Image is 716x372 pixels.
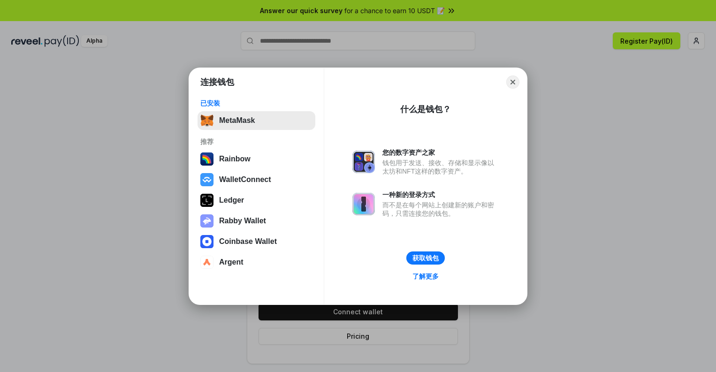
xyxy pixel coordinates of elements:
div: Ledger [219,196,244,205]
button: Rainbow [198,150,315,168]
img: svg+xml,%3Csvg%20xmlns%3D%22http%3A%2F%2Fwww.w3.org%2F2000%2Fsvg%22%20width%3D%2228%22%20height%3... [200,194,213,207]
button: Argent [198,253,315,272]
div: 一种新的登录方式 [382,190,499,199]
a: 了解更多 [407,270,444,282]
div: 而不是在每个网站上创建新的账户和密码，只需连接您的钱包。 [382,201,499,218]
button: 获取钱包 [406,251,445,265]
div: Argent [219,258,244,266]
img: svg+xml,%3Csvg%20width%3D%2228%22%20height%3D%2228%22%20viewBox%3D%220%200%2028%2028%22%20fill%3D... [200,256,213,269]
div: Rainbow [219,155,251,163]
img: svg+xml,%3Csvg%20fill%3D%22none%22%20height%3D%2233%22%20viewBox%3D%220%200%2035%2033%22%20width%... [200,114,213,127]
div: 了解更多 [412,272,439,281]
button: Coinbase Wallet [198,232,315,251]
div: 已安装 [200,99,312,107]
div: 您的数字资产之家 [382,148,499,157]
div: Rabby Wallet [219,217,266,225]
div: 获取钱包 [412,254,439,262]
button: WalletConnect [198,170,315,189]
div: WalletConnect [219,175,271,184]
div: MetaMask [219,116,255,125]
div: 钱包用于发送、接收、存储和显示像以太坊和NFT这样的数字资产。 [382,159,499,175]
h1: 连接钱包 [200,76,234,88]
button: Rabby Wallet [198,212,315,230]
div: 推荐 [200,137,312,146]
button: MetaMask [198,111,315,130]
button: Ledger [198,191,315,210]
img: svg+xml,%3Csvg%20xmlns%3D%22http%3A%2F%2Fwww.w3.org%2F2000%2Fsvg%22%20fill%3D%22none%22%20viewBox... [200,214,213,228]
img: svg+xml,%3Csvg%20width%3D%2228%22%20height%3D%2228%22%20viewBox%3D%220%200%2028%2028%22%20fill%3D... [200,173,213,186]
img: svg+xml,%3Csvg%20xmlns%3D%22http%3A%2F%2Fwww.w3.org%2F2000%2Fsvg%22%20fill%3D%22none%22%20viewBox... [352,193,375,215]
img: svg+xml,%3Csvg%20width%3D%2228%22%20height%3D%2228%22%20viewBox%3D%220%200%2028%2028%22%20fill%3D... [200,235,213,248]
button: Close [506,76,519,89]
div: 什么是钱包？ [400,104,451,115]
div: Coinbase Wallet [219,237,277,246]
img: svg+xml,%3Csvg%20width%3D%22120%22%20height%3D%22120%22%20viewBox%3D%220%200%20120%20120%22%20fil... [200,152,213,166]
img: svg+xml,%3Csvg%20xmlns%3D%22http%3A%2F%2Fwww.w3.org%2F2000%2Fsvg%22%20fill%3D%22none%22%20viewBox... [352,151,375,173]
